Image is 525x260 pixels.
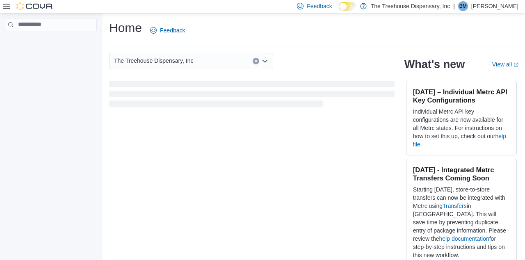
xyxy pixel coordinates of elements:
[443,203,467,209] a: Transfers
[413,133,506,148] a: help file
[453,1,455,11] p: |
[439,235,489,242] a: help documentation
[109,82,395,109] span: Loading
[5,33,97,52] nav: Complex example
[147,22,188,39] a: Feedback
[492,61,518,68] a: View allExternal link
[160,26,185,34] span: Feedback
[109,20,142,36] h1: Home
[413,107,510,148] p: Individual Metrc API key configurations are now available for all Metrc states. For instructions ...
[514,62,518,67] svg: External link
[404,58,465,71] h2: What's new
[114,56,194,66] span: The Treehouse Dispensary, Inc
[413,185,510,259] p: Starting [DATE], store-to-store transfers can now be integrated with Metrc using in [GEOGRAPHIC_D...
[307,2,332,10] span: Feedback
[339,2,356,11] input: Dark Mode
[471,1,518,11] p: [PERSON_NAME]
[459,1,467,11] span: BM
[371,1,450,11] p: The Treehouse Dispensary, Inc
[262,58,268,64] button: Open list of options
[16,2,53,10] img: Cova
[413,88,510,104] h3: [DATE] – Individual Metrc API Key Configurations
[458,1,468,11] div: Brian Moore
[253,58,259,64] button: Clear input
[413,166,510,182] h3: [DATE] - Integrated Metrc Transfers Coming Soon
